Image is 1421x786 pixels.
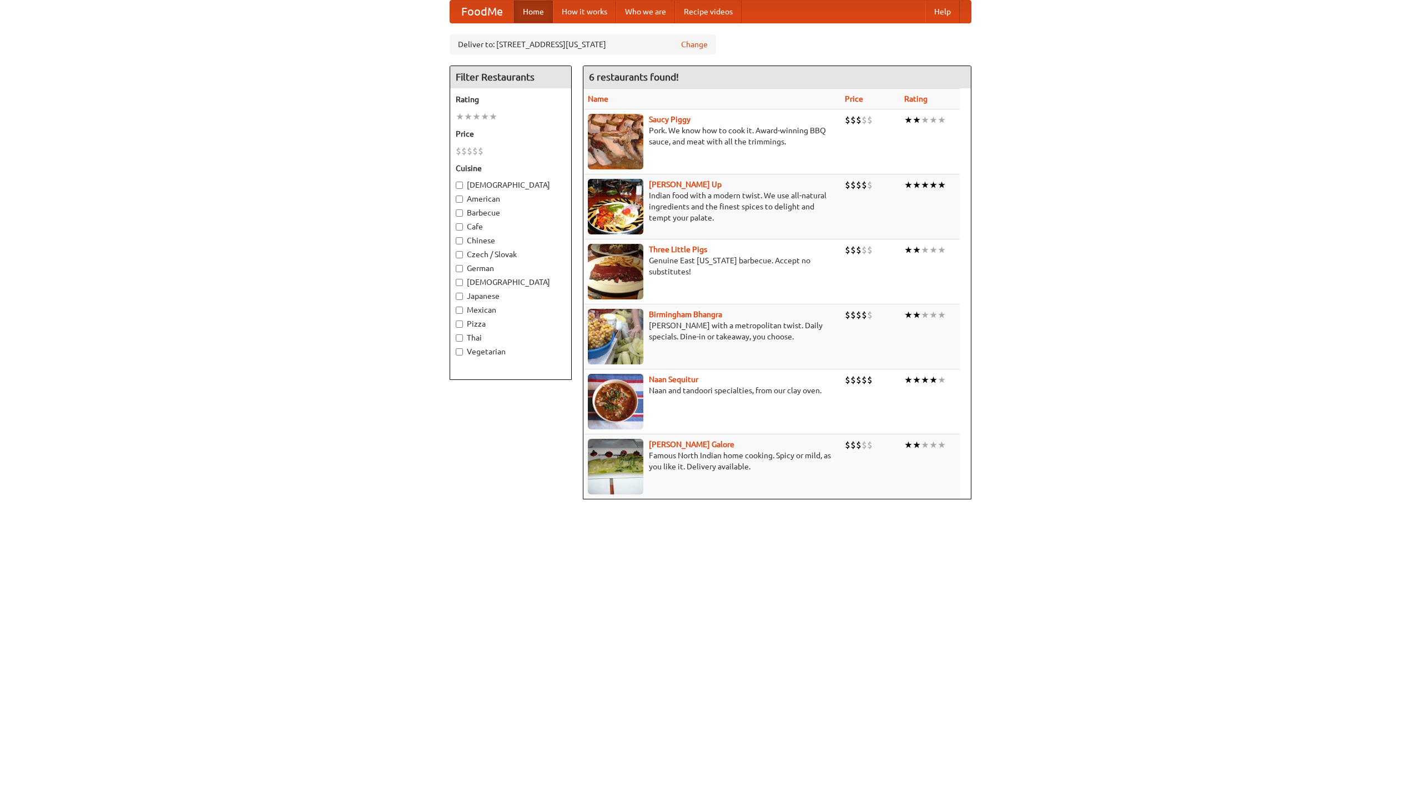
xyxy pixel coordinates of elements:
[456,94,566,105] h5: Rating
[675,1,742,23] a: Recipe videos
[456,348,463,356] input: Vegetarian
[478,145,483,157] li: $
[450,34,716,54] div: Deliver to: [STREET_ADDRESS][US_STATE]
[588,320,836,342] p: [PERSON_NAME] with a metropolitan twist. Daily specials. Dine-in or takeaway, you choose.
[921,244,929,256] li: ★
[845,439,850,451] li: $
[925,1,960,23] a: Help
[921,374,929,386] li: ★
[456,265,463,272] input: German
[589,72,679,82] ng-pluralize: 6 restaurants found!
[850,244,856,256] li: $
[867,179,873,191] li: $
[472,111,481,123] li: ★
[456,332,566,343] label: Thai
[921,179,929,191] li: ★
[616,1,675,23] a: Who we are
[456,307,463,314] input: Mexican
[649,310,722,319] a: Birmingham Bhangra
[845,179,850,191] li: $
[481,111,489,123] li: ★
[456,237,463,244] input: Chinese
[921,114,929,126] li: ★
[456,291,566,302] label: Japanese
[461,145,467,157] li: $
[929,179,938,191] li: ★
[456,293,463,300] input: Japanese
[929,439,938,451] li: ★
[850,439,856,451] li: $
[456,223,463,231] input: Cafe
[845,244,850,256] li: $
[856,179,861,191] li: $
[938,179,946,191] li: ★
[861,309,867,321] li: $
[649,180,722,189] a: [PERSON_NAME] Up
[929,309,938,321] li: ★
[456,111,464,123] li: ★
[456,209,463,217] input: Barbecue
[904,244,913,256] li: ★
[850,309,856,321] li: $
[681,39,708,50] a: Change
[913,179,921,191] li: ★
[450,1,514,23] a: FoodMe
[588,179,643,234] img: curryup.jpg
[904,439,913,451] li: ★
[845,309,850,321] li: $
[913,309,921,321] li: ★
[456,182,463,189] input: [DEMOGRAPHIC_DATA]
[450,66,571,88] h4: Filter Restaurants
[456,145,461,157] li: $
[904,374,913,386] li: ★
[456,318,566,329] label: Pizza
[456,334,463,342] input: Thai
[856,439,861,451] li: $
[464,111,472,123] li: ★
[861,374,867,386] li: $
[456,207,566,218] label: Barbecue
[913,374,921,386] li: ★
[929,114,938,126] li: ★
[921,309,929,321] li: ★
[856,114,861,126] li: $
[938,309,946,321] li: ★
[649,440,734,449] a: [PERSON_NAME] Galore
[588,309,643,364] img: bhangra.jpg
[649,375,698,384] b: Naan Sequitur
[861,114,867,126] li: $
[588,374,643,429] img: naansequitur.jpg
[456,277,566,288] label: [DEMOGRAPHIC_DATA]
[649,245,707,254] a: Three Little Pigs
[456,196,463,203] input: American
[867,114,873,126] li: $
[929,244,938,256] li: ★
[850,179,856,191] li: $
[850,114,856,126] li: $
[845,114,850,126] li: $
[588,255,836,277] p: Genuine East [US_STATE] barbecue. Accept no substitutes!
[456,251,463,258] input: Czech / Slovak
[588,114,643,169] img: saucy.jpg
[456,263,566,274] label: German
[856,374,861,386] li: $
[904,179,913,191] li: ★
[456,235,566,246] label: Chinese
[904,309,913,321] li: ★
[845,374,850,386] li: $
[456,279,463,286] input: [DEMOGRAPHIC_DATA]
[904,94,928,103] a: Rating
[861,179,867,191] li: $
[913,244,921,256] li: ★
[861,439,867,451] li: $
[861,244,867,256] li: $
[913,439,921,451] li: ★
[489,111,497,123] li: ★
[588,244,643,299] img: littlepigs.jpg
[456,304,566,316] label: Mexican
[867,244,873,256] li: $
